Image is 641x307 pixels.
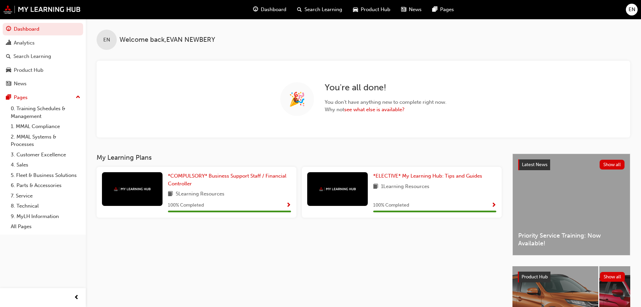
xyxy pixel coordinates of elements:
span: Pages [440,6,454,13]
span: car-icon [6,67,11,73]
span: book-icon [373,183,378,191]
img: mmal [114,187,151,191]
span: 🎉 [289,95,306,103]
span: *ELECTIVE* My Learning Hub: Tips and Guides [373,173,482,179]
span: chart-icon [6,40,11,46]
div: News [14,80,27,88]
a: 9. MyLH Information [8,211,83,222]
a: 1. MMAL Compliance [8,121,83,132]
span: Latest News [522,162,547,167]
a: Latest NewsShow allPriority Service Training: Now Available! [512,154,630,255]
span: Show Progress [491,203,496,209]
a: pages-iconPages [427,3,459,17]
a: guage-iconDashboard [248,3,292,17]
span: 1 Learning Resources [381,183,429,191]
span: Dashboard [261,6,286,13]
span: 100 % Completed [168,202,204,209]
span: 100 % Completed [373,202,409,209]
button: DashboardAnalyticsSearch LearningProduct HubNews [3,22,83,91]
div: Product Hub [14,66,43,74]
span: Search Learning [305,6,342,13]
button: Pages [3,91,83,104]
span: Welcome back , EVAN NEWBERY [119,36,215,44]
span: EN [103,36,110,44]
span: 5 Learning Resources [176,190,224,198]
img: mmal [3,5,81,14]
a: 2. MMAL Systems & Processes [8,132,83,150]
span: EN [629,6,635,13]
div: Pages [14,94,28,101]
span: news-icon [401,5,406,14]
span: guage-icon [253,5,258,14]
span: pages-icon [432,5,437,14]
div: Search Learning [13,53,51,60]
button: Show all [600,272,625,282]
span: up-icon [76,93,80,102]
span: prev-icon [74,294,79,302]
a: 7. Service [8,191,83,201]
a: Latest NewsShow all [518,159,625,170]
a: Analytics [3,37,83,49]
span: *COMPULSORY* Business Support Staff / Financial Controller [168,173,286,187]
span: search-icon [6,54,11,60]
span: Product Hub [522,274,548,280]
span: Why not [325,106,447,114]
a: news-iconNews [396,3,427,17]
span: Priority Service Training: Now Available! [518,232,625,247]
div: Analytics [14,39,35,47]
button: Show all [600,160,625,170]
span: news-icon [6,81,11,87]
span: book-icon [168,190,173,198]
button: Show Progress [491,201,496,210]
img: mmal [319,187,356,191]
a: 3. Customer Excellence [8,150,83,160]
span: News [409,6,422,13]
a: see what else is available? [344,106,404,113]
span: Product Hub [361,6,390,13]
span: pages-icon [6,95,11,101]
span: search-icon [297,5,302,14]
a: News [3,78,83,90]
span: car-icon [353,5,358,14]
a: 5. Fleet & Business Solutions [8,170,83,181]
a: 8. Technical [8,201,83,211]
a: *ELECTIVE* My Learning Hub: Tips and Guides [373,172,485,180]
a: *COMPULSORY* Business Support Staff / Financial Controller [168,172,291,187]
a: Product HubShow all [518,272,625,282]
a: car-iconProduct Hub [348,3,396,17]
a: 4. Sales [8,160,83,170]
a: Product Hub [3,64,83,76]
a: 6. Parts & Accessories [8,180,83,191]
span: Show Progress [286,203,291,209]
h2: You ' re all done! [325,82,447,93]
button: EN [626,4,638,16]
a: Search Learning [3,50,83,63]
h3: My Learning Plans [97,154,502,161]
a: Dashboard [3,23,83,35]
button: Show Progress [286,201,291,210]
a: All Pages [8,221,83,232]
span: You don ' t have anything new to complete right now. [325,98,447,106]
a: search-iconSearch Learning [292,3,348,17]
span: guage-icon [6,26,11,32]
a: 0. Training Schedules & Management [8,103,83,121]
